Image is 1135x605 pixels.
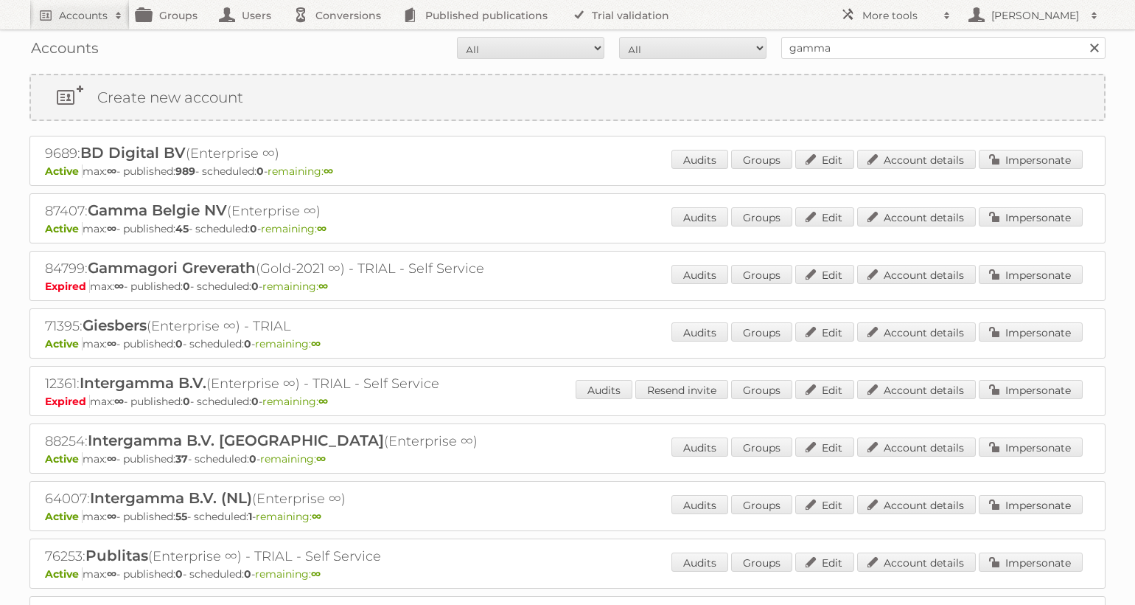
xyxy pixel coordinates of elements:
[795,380,854,399] a: Edit
[45,567,1090,581] p: max: - published: - scheduled: -
[324,165,333,178] strong: ∞
[671,150,728,169] a: Audits
[175,510,187,523] strong: 55
[731,265,792,284] a: Groups
[90,489,252,507] span: Intergamma B.V. (NL)
[318,280,328,293] strong: ∞
[318,395,328,408] strong: ∞
[731,553,792,572] a: Groups
[857,322,976,342] a: Account details
[857,438,976,457] a: Account details
[31,75,1104,120] a: Create new account
[731,322,792,342] a: Groups
[857,265,976,284] a: Account details
[731,495,792,514] a: Groups
[45,374,561,393] h2: 12361: (Enterprise ∞) - TRIAL - Self Service
[45,165,83,178] span: Active
[857,495,976,514] a: Account details
[795,553,854,572] a: Edit
[83,317,147,334] span: Giesbers
[979,438,1083,457] a: Impersonate
[255,337,321,350] span: remaining:
[268,165,333,178] span: remaining:
[979,207,1083,227] a: Impersonate
[251,395,259,408] strong: 0
[251,280,259,293] strong: 0
[795,438,854,457] a: Edit
[255,567,321,581] span: remaining:
[857,380,976,399] a: Account details
[45,337,83,350] span: Active
[107,222,116,235] strong: ∞
[45,452,1090,466] p: max: - published: - scheduled: -
[249,452,256,466] strong: 0
[80,144,186,162] span: BD Digital BV
[857,553,976,572] a: Account details
[45,165,1090,178] p: max: - published: - scheduled: -
[795,495,854,514] a: Edit
[576,380,632,399] a: Audits
[979,495,1083,514] a: Impersonate
[175,222,189,235] strong: 45
[979,553,1083,572] a: Impersonate
[88,259,256,277] span: Gammagori Greverath
[795,207,854,227] a: Edit
[45,489,561,508] h2: 64007: (Enterprise ∞)
[671,438,728,457] a: Audits
[262,280,328,293] span: remaining:
[183,395,190,408] strong: 0
[979,150,1083,169] a: Impersonate
[114,395,124,408] strong: ∞
[316,452,326,466] strong: ∞
[979,322,1083,342] a: Impersonate
[45,395,90,408] span: Expired
[731,207,792,227] a: Groups
[45,222,83,235] span: Active
[88,432,384,449] span: Intergamma B.V. [GEOGRAPHIC_DATA]
[45,432,561,451] h2: 88254: (Enterprise ∞)
[244,567,251,581] strong: 0
[45,280,90,293] span: Expired
[256,165,264,178] strong: 0
[45,317,561,336] h2: 71395: (Enterprise ∞) - TRIAL
[671,553,728,572] a: Audits
[979,380,1083,399] a: Impersonate
[731,438,792,457] a: Groups
[795,150,854,169] a: Edit
[45,567,83,581] span: Active
[256,510,321,523] span: remaining:
[175,337,183,350] strong: 0
[45,280,1090,293] p: max: - published: - scheduled: -
[107,452,116,466] strong: ∞
[107,510,116,523] strong: ∞
[45,337,1090,350] p: max: - published: - scheduled: -
[862,8,936,23] h2: More tools
[45,201,561,221] h2: 87407: (Enterprise ∞)
[107,337,116,350] strong: ∞
[795,265,854,284] a: Edit
[183,280,190,293] strong: 0
[107,567,116,581] strong: ∞
[175,165,195,178] strong: 989
[45,452,83,466] span: Active
[175,452,188,466] strong: 37
[857,207,976,227] a: Account details
[45,547,561,566] h2: 76253: (Enterprise ∞) - TRIAL - Self Service
[311,337,321,350] strong: ∞
[45,395,1090,408] p: max: - published: - scheduled: -
[45,222,1090,235] p: max: - published: - scheduled: -
[175,567,183,581] strong: 0
[45,144,561,163] h2: 9689: (Enterprise ∞)
[317,222,326,235] strong: ∞
[979,265,1083,284] a: Impersonate
[988,8,1083,23] h2: [PERSON_NAME]
[312,510,321,523] strong: ∞
[731,380,792,399] a: Groups
[248,510,252,523] strong: 1
[59,8,108,23] h2: Accounts
[107,165,116,178] strong: ∞
[85,547,148,564] span: Publitas
[261,222,326,235] span: remaining:
[250,222,257,235] strong: 0
[260,452,326,466] span: remaining:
